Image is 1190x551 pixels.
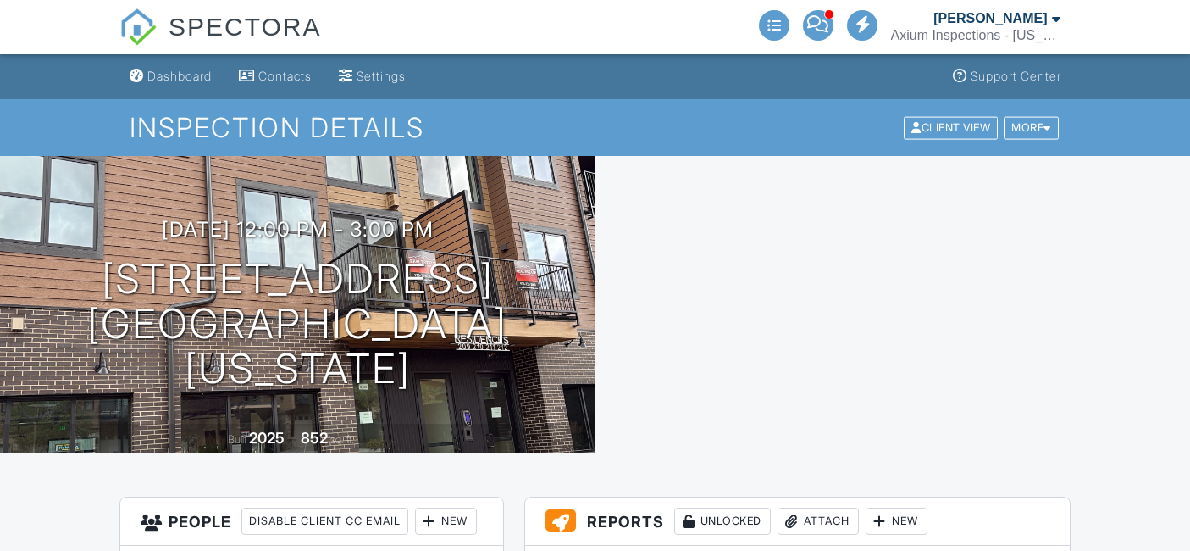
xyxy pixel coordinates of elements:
div: 2025 [249,429,285,447]
a: Support Center [946,61,1068,92]
div: Attach [778,508,859,535]
div: More [1004,116,1059,139]
h3: [DATE] 12:00 pm - 3:00 pm [162,218,434,241]
a: SPECTORA [119,25,322,57]
div: Settings [357,69,406,83]
span: SPECTORA [169,8,322,44]
div: Client View [904,116,998,139]
h1: [STREET_ADDRESS] [GEOGRAPHIC_DATA][US_STATE] [27,257,568,391]
img: The Best Home Inspection Software - Spectora [119,8,157,46]
div: Dashboard [147,69,212,83]
h1: Inspection Details [130,113,1060,142]
h3: Reports [525,498,1071,546]
span: sq. ft. [330,433,354,446]
div: [PERSON_NAME] [933,10,1047,27]
a: Client View [902,120,1002,133]
div: Unlocked [674,508,771,535]
div: New [866,508,927,535]
h3: People [120,498,503,546]
div: New [415,508,477,535]
div: Disable Client CC Email [241,508,408,535]
a: Settings [332,61,412,92]
span: Built [228,433,246,446]
div: Axium Inspections - Colorado [891,27,1060,44]
a: Dashboard [123,61,219,92]
a: Contacts [232,61,318,92]
div: 852 [301,429,328,447]
div: Contacts [258,69,312,83]
div: Support Center [971,69,1061,83]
